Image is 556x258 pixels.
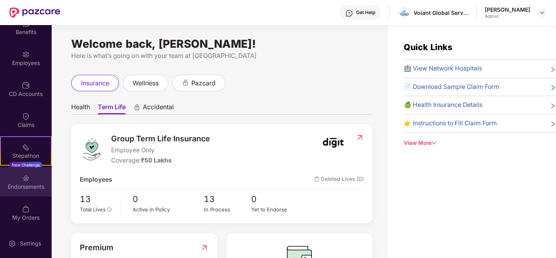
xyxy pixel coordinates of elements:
[550,65,556,74] span: right
[485,13,530,20] div: Admin
[204,206,251,214] div: In Process
[80,206,106,213] span: Total Lives
[71,41,372,47] div: Welcome back, [PERSON_NAME]!
[143,103,174,114] span: Accidental
[539,9,545,16] img: svg+xml;base64,PHN2ZyBpZD0iRHJvcGRvd24tMzJ4MzIiIHhtbG5zPSJodHRwOi8vd3d3LnczLm9yZy8yMDAwL3N2ZyIgd2...
[1,152,51,160] div: Stepathon
[431,140,437,146] span: down
[356,9,375,16] div: Get Help
[80,175,112,185] span: Employees
[133,78,158,88] span: wellness
[71,51,372,61] div: Here is what’s going on with your team at [GEOGRAPHIC_DATA]
[133,104,140,111] div: animation
[251,193,299,206] span: 0
[22,205,30,213] img: svg+xml;base64,PHN2ZyBpZD0iTXlfT3JkZXJzIiBkYXRhLW5hbWU9Ik15IE9yZGVycyIgeG1sbnM9Imh0dHA6Ly93d3cudz...
[191,78,216,88] span: pazcard
[485,6,530,13] div: [PERSON_NAME]
[414,9,468,16] div: Voiant Global Services India Private Limited
[111,156,210,166] div: Coverage:
[98,103,126,114] span: Term Life
[550,84,556,92] span: right
[399,9,410,17] img: IMG_8296.jpg
[107,207,112,212] span: info-circle
[80,137,103,161] img: logo
[71,103,90,114] span: Health
[111,146,210,155] span: Employee Only
[200,242,209,254] img: RedirectIcon
[345,9,353,17] img: svg+xml;base64,PHN2ZyBpZD0iSGVscC0zMngzMiIgeG1sbnM9Imh0dHA6Ly93d3cudzMub3JnLzIwMDAvc3ZnIiB3aWR0aD...
[80,193,115,206] span: 13
[9,162,42,168] div: New Challenge
[403,42,452,52] span: Quick Links
[8,240,16,247] img: svg+xml;base64,PHN2ZyBpZD0iU2V0dGluZy0yMHgyMCIgeG1sbnM9Imh0dHA6Ly93d3cudzMub3JnLzIwMDAvc3ZnIiB3aW...
[22,51,30,58] img: svg+xml;base64,PHN2ZyBpZD0iRW1wbG95ZWVzIiB4bWxucz0iaHR0cDovL3d3dy53My5vcmcvMjAwMC9zdmciIHdpZHRoPS...
[403,64,482,74] span: 🏥 View Network Hospitals
[356,134,364,141] img: RedirectIcon
[318,133,348,152] img: insurerIcon
[550,102,556,110] span: right
[403,139,556,147] div: View More
[204,193,251,206] span: 13
[111,133,210,145] span: Group Term Life Insurance
[22,143,30,151] img: svg+xml;base64,PHN2ZyB4bWxucz0iaHR0cDovL3d3dy53My5vcmcvMjAwMC9zdmciIHdpZHRoPSIyMSIgaGVpZ2h0PSIyMC...
[22,81,30,89] img: svg+xml;base64,PHN2ZyBpZD0iQ0RfQWNjb3VudHMiIGRhdGEtbmFtZT0iQ0QgQWNjb3VudHMiIHhtbG5zPSJodHRwOi8vd3...
[314,177,319,182] img: deleteIcon
[550,120,556,128] span: right
[182,79,189,86] div: animation
[18,240,43,247] div: Settings
[133,206,204,214] div: Active in Policy
[22,112,30,120] img: svg+xml;base64,PHN2ZyBpZD0iQ2xhaW0iIHhtbG5zPSJodHRwOi8vd3d3LnczLm9yZy8yMDAwL3N2ZyIgd2lkdGg9IjIwIi...
[81,78,109,88] span: insurance
[403,119,497,128] span: 👉 Instructions to Fill Claim Form
[22,174,30,182] img: svg+xml;base64,PHN2ZyBpZD0iRW5kb3JzZW1lbnRzIiB4bWxucz0iaHR0cDovL3d3dy53My5vcmcvMjAwMC9zdmciIHdpZH...
[314,175,364,185] span: Deleted Lives (0)
[9,7,60,18] img: New Pazcare Logo
[80,242,113,254] span: Premium
[403,100,482,110] span: 🍏 Health Insurance Details
[133,193,204,206] span: 0
[251,206,299,214] div: Yet to Endorse
[141,157,172,164] span: ₹50 Lakhs
[403,82,499,92] span: 📄 Download Sample Claim Form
